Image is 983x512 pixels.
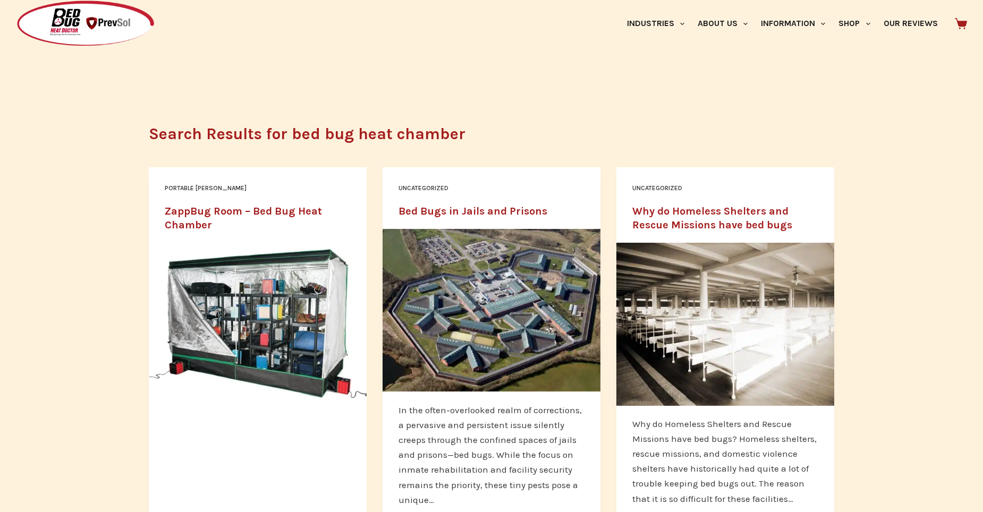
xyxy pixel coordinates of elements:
[149,243,367,406] a: ZappBug Room – Bed Bug Heat Chamber
[632,205,792,231] a: Why do Homeless Shelters and Rescue Missions have bed bugs
[399,205,547,217] a: Bed Bugs in Jails and Prisons
[399,403,584,507] p: In the often-overlooked realm of corrections, a pervasive and persistent issue silently creeps th...
[165,205,322,231] a: ZappBug Room – Bed Bug Heat Chamber
[399,184,448,192] a: Uncategorized
[149,243,367,406] img: ZappBug Room - Bed Bug Heat Chamber
[383,229,600,392] a: Bed Bugs in Jails and Prisons
[632,416,818,506] p: Why do Homeless Shelters and Rescue Missions have bed bugs? Homeless shelters, rescue missions, a...
[165,184,247,192] a: Portable [PERSON_NAME]
[149,122,834,146] h1: Search Results for bed bug heat chamber
[632,184,682,192] a: Uncategorized
[149,243,367,406] picture: Room_01_1024x1024
[616,243,834,406] a: Why do Homeless Shelters and Rescue Missions have bed bugs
